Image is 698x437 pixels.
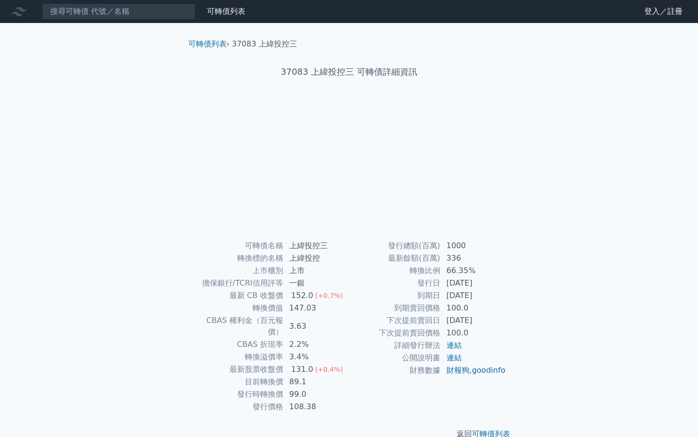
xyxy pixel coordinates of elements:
[192,277,284,289] td: 擔保銀行/TCRI信用評等
[207,7,245,16] a: 可轉債列表
[446,341,462,350] a: 連結
[192,363,284,376] td: 最新股票收盤價
[192,401,284,413] td: 發行價格
[192,388,284,401] td: 發行時轉換價
[284,277,349,289] td: 一銀
[192,240,284,252] td: 可轉債名稱
[181,65,518,79] h1: 37083 上緯投控三 可轉債詳細資訊
[42,3,195,20] input: 搜尋可轉債 代號／名稱
[284,302,349,314] td: 147.03
[349,277,441,289] td: 發行日
[284,388,349,401] td: 99.0
[441,264,506,277] td: 66.35%
[441,314,506,327] td: [DATE]
[188,39,227,48] a: 可轉債列表
[284,351,349,363] td: 3.4%
[349,364,441,377] td: 財務數據
[349,314,441,327] td: 下次提前賣回日
[441,289,506,302] td: [DATE]
[446,353,462,362] a: 連結
[441,277,506,289] td: [DATE]
[441,327,506,339] td: 100.0
[284,240,349,252] td: 上緯投控三
[349,339,441,352] td: 詳細發行辦法
[192,314,284,338] td: CBAS 權利金（百元報價）
[472,366,505,375] a: goodinfo
[349,327,441,339] td: 下次提前賣回價格
[441,302,506,314] td: 100.0
[349,264,441,277] td: 轉換比例
[192,252,284,264] td: 轉換標的名稱
[349,289,441,302] td: 到期日
[192,351,284,363] td: 轉換溢價率
[315,366,343,373] span: (+0.4%)
[192,376,284,388] td: 目前轉換價
[349,352,441,364] td: 公開說明書
[637,4,690,19] a: 登入／註冊
[284,264,349,277] td: 上市
[192,264,284,277] td: 上市櫃別
[192,289,284,302] td: 最新 CB 收盤價
[315,292,343,299] span: (+0.7%)
[446,366,469,375] a: 財報狗
[289,364,315,375] div: 131.0
[289,290,315,301] div: 152.0
[284,252,349,264] td: 上緯投控
[349,252,441,264] td: 最新餘額(百萬)
[441,364,506,377] td: ,
[349,302,441,314] td: 到期賣回價格
[284,338,349,351] td: 2.2%
[232,38,297,50] li: 37083 上緯投控三
[349,240,441,252] td: 發行總額(百萬)
[284,376,349,388] td: 89.1
[192,338,284,351] td: CBAS 折現率
[441,252,506,264] td: 336
[284,314,349,338] td: 3.63
[192,302,284,314] td: 轉換價值
[188,38,229,50] li: ›
[441,240,506,252] td: 1000
[284,401,349,413] td: 108.38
